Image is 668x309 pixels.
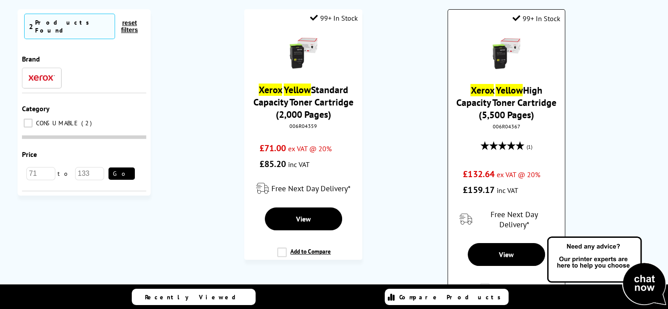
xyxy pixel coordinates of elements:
[496,170,540,179] span: ex VAT @ 20%
[249,176,357,201] div: modal_delivery
[75,167,104,180] input: 133
[35,18,110,34] div: Products Found
[468,243,545,266] a: View
[513,14,560,23] div: 99+ In Stock
[251,123,355,129] div: 006R04359
[480,283,534,300] label: Add to Compare
[29,75,55,81] img: Xerox
[455,123,558,130] div: 006R04367
[288,38,319,69] img: Xerox-006R04359-Yellow-Standard-Small.gif
[475,209,553,229] span: Free Next Day Delivery*
[499,250,514,259] span: View
[26,167,55,180] input: 71
[145,293,245,301] span: Recently Viewed
[277,247,331,264] label: Add to Compare
[253,84,354,120] a: Xerox YellowStandard Capacity Toner Cartridge (2,000 Pages)
[260,158,286,170] span: £85.20
[288,160,310,169] span: inc VAT
[81,119,94,127] span: 2
[55,170,75,178] span: to
[29,22,33,31] span: 2
[288,144,332,153] span: ex VAT @ 20%
[491,38,522,69] img: Xerox-006R04367-Yellow-HC-Small.gif
[24,119,32,127] input: CONSUMABLE 2
[115,19,144,34] button: reset filters
[296,214,311,223] span: View
[284,84,311,96] mark: Yellow
[463,168,494,180] span: £132.64
[259,84,282,96] mark: Xerox
[34,119,80,127] span: CONSUMABLE
[22,104,50,113] span: Category
[265,207,342,230] a: View
[399,293,506,301] span: Compare Products
[470,84,494,96] mark: Xerox
[310,14,358,22] div: 99+ In Stock
[260,142,286,154] span: £71.00
[496,186,518,195] span: inc VAT
[456,84,556,121] a: Xerox YellowHigh Capacity Toner Cartridge (5,500 Pages)
[495,84,523,96] mark: Yellow
[271,183,350,193] span: Free Next Day Delivery*
[463,184,494,196] span: £159.17
[545,235,668,307] img: Open Live Chat window
[385,289,509,305] a: Compare Products
[108,167,135,180] button: Go
[452,202,560,236] div: modal_delivery
[22,55,40,63] span: Brand
[527,138,532,155] span: (1)
[132,289,256,305] a: Recently Viewed
[22,150,37,159] span: Price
